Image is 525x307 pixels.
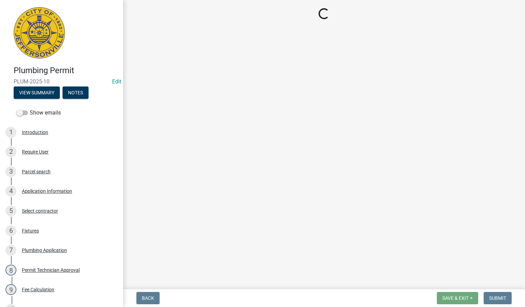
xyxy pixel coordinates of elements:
span: Save & Exit [442,295,469,301]
div: Application Information [22,189,72,193]
div: 7 [5,245,16,256]
label: Show emails [16,109,61,117]
div: Fixtures [22,228,39,233]
div: 4 [5,186,16,197]
span: Submit [489,295,506,301]
button: Submit [484,292,512,304]
div: 2 [5,146,16,157]
wm-modal-confirm: Summary [14,90,60,96]
div: 8 [5,265,16,276]
div: Plumbing Application [22,248,67,253]
div: 6 [5,225,16,236]
button: Notes [63,86,89,99]
div: 3 [5,166,16,177]
div: Require User [22,149,49,154]
wm-modal-confirm: Edit Application Number [112,78,121,85]
span: PLUM-2025-10 [14,78,109,85]
img: City of Jeffersonville, Indiana [14,7,65,58]
span: Back [142,295,154,301]
div: Select contractor [22,209,58,213]
a: Edit [112,78,121,85]
h4: Plumbing Permit [14,66,118,76]
button: Back [136,292,160,304]
div: Introduction [22,130,48,135]
div: 9 [5,284,16,295]
button: View Summary [14,86,60,99]
div: Permit Technician Approval [22,268,80,272]
div: 1 [5,127,16,138]
div: 5 [5,205,16,216]
button: Save & Exit [437,292,478,304]
wm-modal-confirm: Notes [63,90,89,96]
div: Fee Calculation [22,287,54,292]
div: Parcel search [22,169,51,174]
